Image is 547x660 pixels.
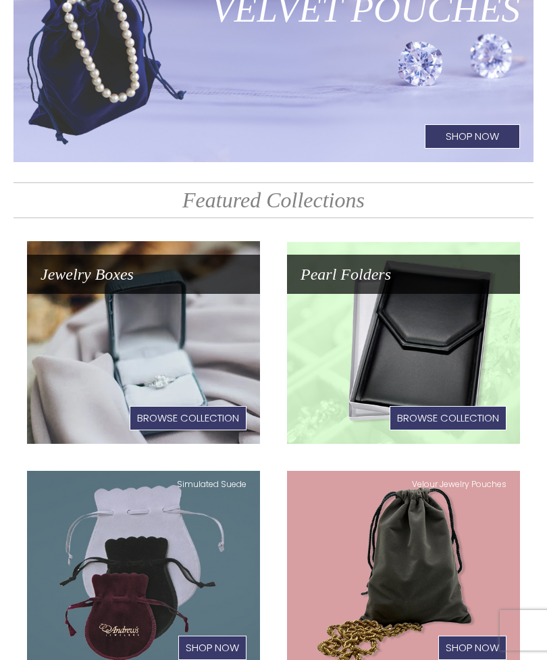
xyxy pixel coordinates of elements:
h1: Shop Now [438,636,506,660]
h1: Jewelry Boxes [27,255,260,294]
h1: Simulated Suede [27,471,260,497]
h1: Browse Collection [130,406,246,430]
h1: Velour Jewelry Pouches [287,471,520,497]
h1: Browse Collection [390,406,506,430]
h1: Shop Now [178,636,246,660]
h1: Shop Now [425,124,520,149]
a: Jewelry BoxesBrowse Collection [27,241,260,444]
a: Pearl FoldersBrowse Collection [287,241,520,444]
h1: Pearl Folders [287,255,520,294]
h2: Featured Collections [14,182,533,218]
